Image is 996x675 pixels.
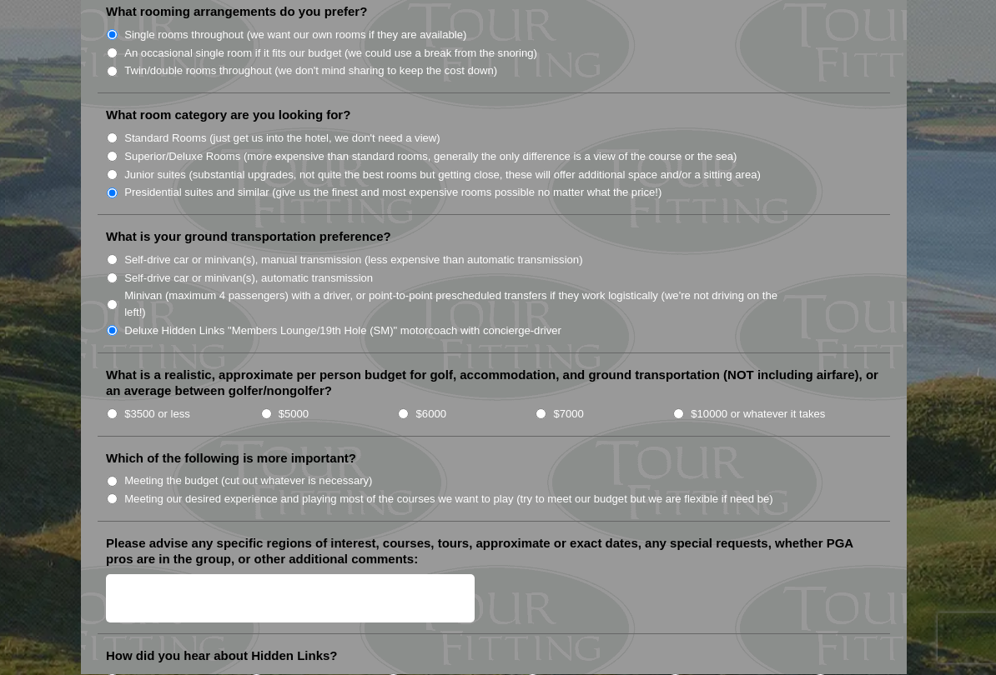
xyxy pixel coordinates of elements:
label: Superior/Deluxe Rooms (more expensive than standard rooms, generally the only difference is a vie... [124,149,737,166]
label: Meeting our desired experience and playing most of the courses we want to play (try to meet our b... [124,492,773,508]
label: What is a realistic, approximate per person budget for golf, accommodation, and ground transporta... [106,367,882,400]
label: Standard Rooms (just get us into the hotel, we don't need a view) [124,131,440,147]
label: $10000 or whatever it takes [691,407,825,423]
label: Which of the following is more important? [106,451,356,467]
label: How did you hear about Hidden Links? [106,648,338,665]
label: Deluxe Hidden Links "Members Lounge/19th Hole (SM)" motorcoach with concierge-driver [124,323,561,340]
label: An occasional single room if it fits our budget (we could use a break from the snoring) [124,46,537,62]
label: Twin/double rooms throughout (we don't mind sharing to keep the cost down) [124,63,497,80]
label: Junior suites (substantial upgrades, not quite the best rooms but getting close, these will offer... [124,167,761,184]
label: Presidential suites and similar (give us the finest and most expensive rooms possible no matter w... [124,185,661,202]
label: $5000 [279,407,309,423]
label: What room category are you looking for? [106,107,350,124]
label: $3500 or less [124,407,190,423]
label: Self-drive car or minivan(s), manual transmission (less expensive than automatic transmission) [124,252,582,269]
label: What rooming arrangements do you prefer? [106,4,367,21]
label: Single rooms throughout (we want our own rooms if they are available) [124,27,466,44]
label: $7000 [553,407,583,423]
label: Self-drive car or minivan(s), automatic transmission [124,271,373,287]
label: Please advise any specific regions of interest, courses, tours, approximate or exact dates, any s... [106,536,882,568]
label: Meeting the budget (cut out whatever is necessary) [124,473,372,490]
label: What is your ground transportation preference? [106,229,391,246]
label: Minivan (maximum 4 passengers) with a driver, or point-to-point prescheduled transfers if they wo... [124,288,795,321]
label: $6000 [416,407,446,423]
